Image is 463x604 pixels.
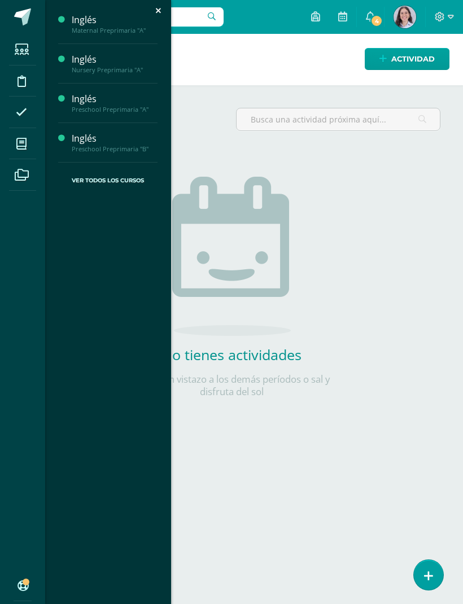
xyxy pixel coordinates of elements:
div: Inglés [72,132,158,145]
div: Maternal Preprimaria "A" [72,27,158,34]
a: InglésNursery Preprimaria "A" [72,53,158,74]
a: InglésPreschool Preprimaria "B" [72,132,158,153]
div: Inglés [72,14,158,27]
div: Preschool Preprimaria "B" [72,145,158,153]
a: InglésPreschool Preprimaria "A" [72,93,158,113]
div: Inglés [72,53,158,66]
div: Preschool Preprimaria "A" [72,106,158,113]
a: Ver Todos los Cursos [58,163,158,199]
a: InglésMaternal Preprimaria "A" [72,14,158,34]
div: Nursery Preprimaria "A" [72,66,158,74]
div: Inglés [72,93,158,106]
